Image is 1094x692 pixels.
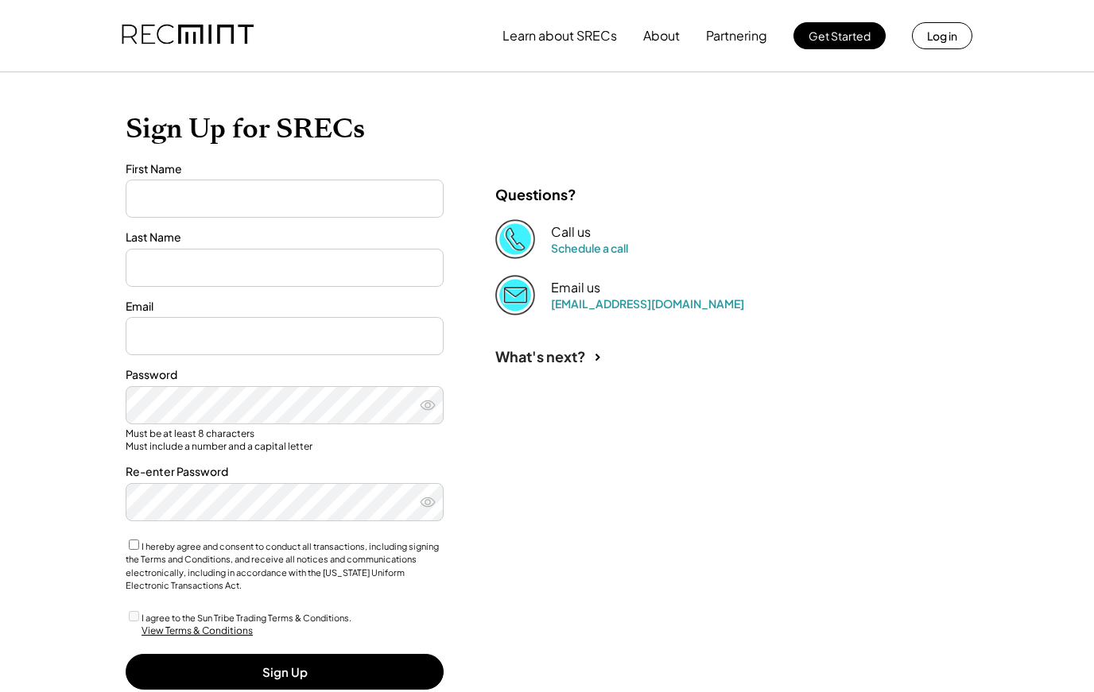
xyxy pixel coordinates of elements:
[495,185,576,203] div: Questions?
[126,654,444,690] button: Sign Up
[126,464,444,480] div: Re-enter Password
[142,613,351,623] label: I agree to the Sun Tribe Trading Terms & Conditions.
[551,224,591,241] div: Call us
[126,427,444,452] div: Must be at least 8 characters Must include a number and a capital letter
[142,624,253,638] div: View Terms & Conditions
[495,275,535,315] img: Email%202%403x.png
[912,22,972,49] button: Log in
[126,161,444,177] div: First Name
[122,9,254,63] img: recmint-logotype%403x.png
[502,20,617,52] button: Learn about SRECs
[551,241,628,255] a: Schedule a call
[126,112,968,145] h1: Sign Up for SRECs
[793,22,886,49] button: Get Started
[706,20,767,52] button: Partnering
[126,541,439,591] label: I hereby agree and consent to conduct all transactions, including signing the Terms and Condition...
[551,296,744,311] a: [EMAIL_ADDRESS][DOMAIN_NAME]
[643,20,680,52] button: About
[126,230,444,245] div: Last Name
[126,299,444,315] div: Email
[551,280,600,296] div: Email us
[495,219,535,259] img: Phone%20copy%403x.png
[126,367,444,383] div: Password
[495,347,586,365] div: What's next?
